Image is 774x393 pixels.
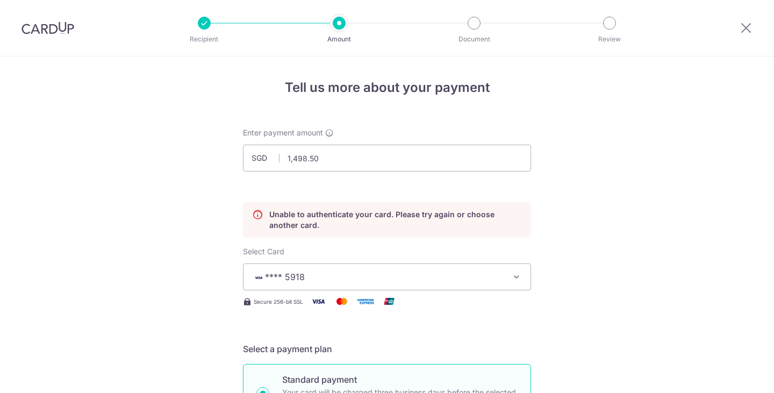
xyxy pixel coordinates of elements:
[252,274,265,281] img: VISA
[254,297,303,306] span: Secure 256-bit SSL
[434,34,514,45] p: Document
[252,153,279,163] span: SGD
[243,342,531,355] h5: Select a payment plan
[378,295,400,308] img: Union Pay
[243,247,284,256] span: translation missing: en.payables.payment_networks.credit_card.summary.labels.select_card
[21,22,74,34] img: CardUp
[355,295,376,308] img: American Express
[282,373,518,386] p: Standard payment
[307,295,329,308] img: Visa
[299,34,379,45] p: Amount
[164,34,244,45] p: Recipient
[331,295,353,308] img: Mastercard
[269,209,522,231] p: Unable to authenticate your card. Please try again or choose another card.
[570,34,649,45] p: Review
[243,145,531,172] input: 0.00
[243,78,531,97] h4: Tell us more about your payment
[243,127,323,138] span: Enter payment amount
